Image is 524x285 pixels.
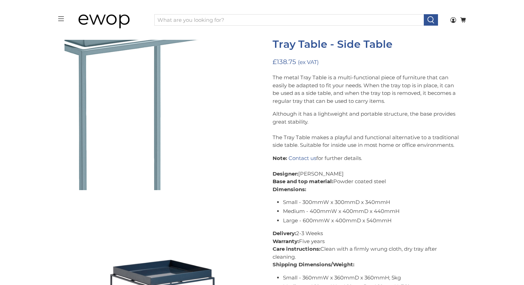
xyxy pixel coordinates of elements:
[273,110,460,149] p: Although it has a lightweight and portable structure, the base provides great stability. The Tray...
[289,155,316,161] a: Contact us
[283,217,460,225] li: Large - 600mmW x 400mmD x 540mmH
[273,154,460,194] p: [PERSON_NAME] Powder coated steel
[273,261,354,268] strong: Shipping Dimensions/Weight:
[273,178,333,185] strong: Base and top material:
[65,3,252,190] a: Tray Table - Side Table
[154,14,424,26] input: What are you looking for?
[273,230,460,269] p: 2-3 Weeks Five years Clean with a firmly wrung cloth, dry tray after cleaning.
[298,59,319,65] small: (ex VAT)
[283,198,460,206] li: Small - 300mmW x 300mmD x 340mmH
[273,38,460,50] h1: Tray Table - Side Table
[273,74,460,105] p: The metal Tray Table is a multi-functional piece of furniture that can easily be adapted to fit y...
[273,230,296,237] strong: Delivery:
[273,155,287,161] strong: Note:
[316,155,362,161] span: for further details.
[273,186,306,193] strong: Dimensions:
[273,58,296,66] span: £138.75
[273,238,299,244] strong: Warranty:
[283,207,460,215] li: Medium - 400mmW x 400mmD x 440mmH
[283,274,460,282] li: Small - 360mmW x 360mmD x 360mmH; 5kg
[273,246,320,252] strong: Care instructions:
[273,170,298,177] strong: Designer:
